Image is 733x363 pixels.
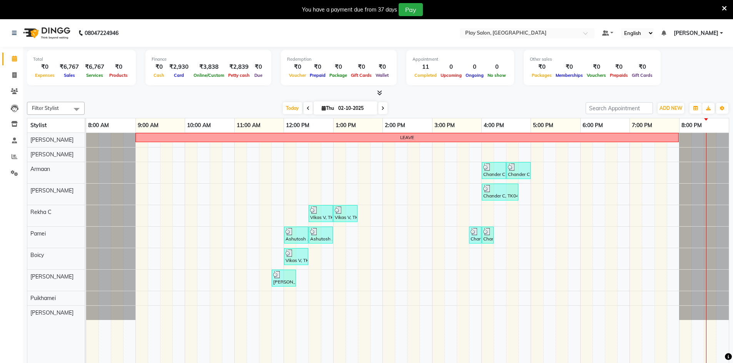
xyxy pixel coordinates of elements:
[185,120,213,131] a: 10:00 AM
[464,73,486,78] span: Ongoing
[30,166,50,172] span: Armaan
[33,63,57,71] div: ₹0
[226,73,252,78] span: Petty cash
[432,120,457,131] a: 3:00 PM
[33,56,130,63] div: Total
[152,73,166,78] span: Cash
[464,63,486,71] div: 0
[531,120,555,131] a: 5:00 PM
[374,63,391,71] div: ₹0
[530,63,554,71] div: ₹0
[32,105,59,111] span: Filter Stylist
[658,103,684,114] button: ADD NEW
[349,73,374,78] span: Gift Cards
[412,56,508,63] div: Appointment
[327,63,349,71] div: ₹0
[272,271,295,285] div: [PERSON_NAME], TK01, 11:45 AM-12:15 PM, Luxury Hands & Feet - Classic Pedicure - Pedicure
[166,63,192,71] div: ₹2,930
[285,249,307,264] div: Vikas V, TK02, 12:00 PM-12:30 PM, Mini Retreats - Foot Massage - Short Treatments 20 Min
[136,120,160,131] a: 9:00 AM
[30,295,56,302] span: Puikhamei
[374,73,391,78] span: Wallet
[630,73,655,78] span: Gift Cards
[320,105,336,111] span: Thu
[86,120,111,131] a: 8:00 AM
[235,120,262,131] a: 11:00 AM
[400,134,414,141] div: LEAVE
[585,73,608,78] span: Vouchers
[30,309,73,316] span: [PERSON_NAME]
[287,63,308,71] div: ₹0
[284,120,311,131] a: 12:00 PM
[399,3,423,16] button: Pay
[327,73,349,78] span: Package
[302,6,397,14] div: You have a payment due from 37 days
[30,252,44,259] span: Boicy
[192,63,226,71] div: ₹3,838
[85,22,119,44] b: 08047224946
[483,163,505,178] div: Chander C, TK04, 04:00 PM-04:30 PM, Men Hair Cut - Hair Cut Top Stylist
[530,56,655,63] div: Other sales
[439,63,464,71] div: 0
[283,102,302,114] span: Today
[349,63,374,71] div: ₹0
[608,73,630,78] span: Prepaids
[308,73,327,78] span: Prepaid
[285,228,307,242] div: Ashutosh A, TK03, 12:00 PM-12:30 PM, Mini Retreats - Foot Massage - Short Treatments 20 Min
[30,122,47,129] span: Stylist
[309,228,332,242] div: Ashutosh A, TK03, 12:30 PM-01:00 PM, Mini Retreats - Head & Shoulder - Short Treatments 20 Min
[30,209,52,215] span: Rekha C
[674,29,718,37] span: [PERSON_NAME]
[630,63,655,71] div: ₹0
[152,56,265,63] div: Finance
[62,73,77,78] span: Sales
[334,206,357,221] div: Vikas V, TK02, 01:00 PM-01:30 PM, Men Styling - Hair Wash & Styling
[530,73,554,78] span: Packages
[630,120,654,131] a: 7:00 PM
[287,56,391,63] div: Redemption
[20,22,72,44] img: logo
[192,73,226,78] span: Online/Custom
[482,120,506,131] a: 4:00 PM
[554,63,585,71] div: ₹0
[336,103,374,114] input: 2025-10-02
[581,120,605,131] a: 6:00 PM
[483,228,493,242] div: Chander C, TK04, 04:00 PM-04:15 PM, Beauty Essentials - Upper Lip Threading - Threading
[486,63,508,71] div: 0
[439,73,464,78] span: Upcoming
[252,63,265,71] div: ₹0
[483,185,518,199] div: Chander C, TK04, 04:00 PM-04:45 PM, Women Hair cut - Hair cut Head stylist
[486,73,508,78] span: No show
[412,73,439,78] span: Completed
[33,73,57,78] span: Expenses
[308,63,327,71] div: ₹0
[30,230,46,237] span: Pamei
[470,228,481,242] div: Chander C, TK04, 03:45 PM-04:00 PM, Beauty Essentials - Eyebrows Threading - Threading
[57,63,82,71] div: ₹6,767
[107,73,130,78] span: Products
[383,120,407,131] a: 2:00 PM
[172,73,186,78] span: Card
[30,151,73,158] span: [PERSON_NAME]
[586,102,653,114] input: Search Appointment
[107,63,130,71] div: ₹0
[412,63,439,71] div: 11
[252,73,264,78] span: Due
[608,63,630,71] div: ₹0
[226,63,252,71] div: ₹2,839
[30,187,73,194] span: [PERSON_NAME]
[585,63,608,71] div: ₹0
[287,73,308,78] span: Voucher
[660,105,682,111] span: ADD NEW
[84,73,105,78] span: Services
[152,63,166,71] div: ₹0
[334,120,358,131] a: 1:00 PM
[82,63,107,71] div: ₹6,767
[680,120,704,131] a: 8:00 PM
[554,73,585,78] span: Memberships
[309,206,332,221] div: Vikas V, TK02, 12:30 PM-01:00 PM, Mini Retreats - Head & Shoulder - Short Treatments 20 Min
[507,163,530,178] div: Chander C, TK04, 04:30 PM-05:00 PM, Men Styling - [PERSON_NAME] Shaping
[30,273,73,280] span: [PERSON_NAME]
[30,136,73,143] span: [PERSON_NAME]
